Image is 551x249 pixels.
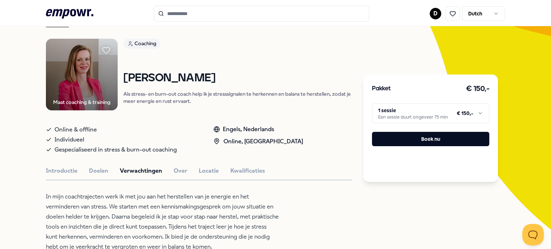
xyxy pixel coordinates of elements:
h3: € 150,- [466,83,490,95]
span: Individueel [55,135,84,145]
iframe: Help Scout Beacon - Open [522,224,544,245]
div: Coaching [123,39,160,49]
h3: Pakket [372,84,391,94]
button: Introductie [46,166,77,176]
div: Engels, Nederlands [213,125,303,134]
div: Maat coaching & training [53,98,110,106]
button: Kwalificaties [230,166,265,176]
button: Doelen [89,166,108,176]
input: Search for products, categories or subcategories [154,6,369,21]
h1: [PERSON_NAME] [123,72,352,85]
button: Boek nu [372,132,489,146]
p: Als stress- en burn-out coach help ik je stresssignalen te herkennen en balans te herstellen, zod... [123,90,352,105]
span: Gespecialiseerd in stress & burn-out coaching [55,145,177,155]
button: D [430,8,441,19]
span: Online & offline [55,125,97,135]
button: Verwachtingen [120,166,162,176]
button: Locatie [199,166,219,176]
div: Online, [GEOGRAPHIC_DATA] [213,137,303,146]
img: Product Image [46,39,118,110]
a: Coaching [123,39,352,51]
button: Over [174,166,187,176]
